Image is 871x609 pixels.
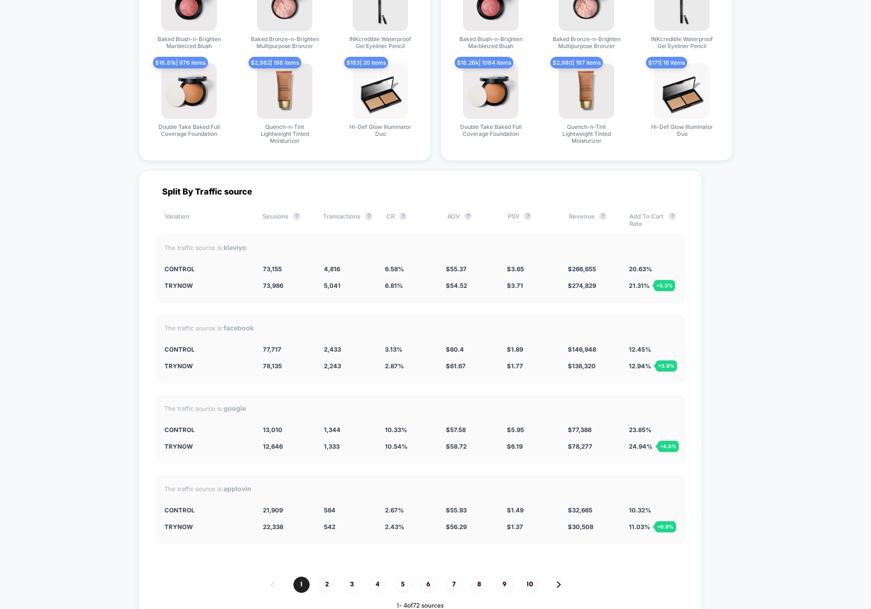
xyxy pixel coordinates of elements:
[507,282,523,289] span: $ 3.71
[263,282,283,289] span: 73,986
[471,577,487,593] span: 8
[154,36,224,49] span: Baked Blush-n-Brighten Marbleized Blush
[385,443,408,450] span: 10.54 %
[647,36,717,49] span: INKcredible Waterproof Gel Eyeliner Pencil
[507,265,524,273] span: $ 3.65
[385,265,404,273] span: 6.58 %
[324,443,340,450] span: 1,333
[669,213,676,220] button: ?
[568,523,593,530] span: $ 30,508
[568,362,596,370] span: $ 138,320
[446,426,466,433] span: $ 57.58
[629,362,651,370] span: 12.94 %
[550,57,603,68] span: $ 2,980 | 197 items
[656,360,677,371] div: + 3.9 %
[629,506,651,514] span: 10.32 %
[568,282,596,289] span: $ 274,829
[395,577,411,593] span: 5
[629,213,676,227] div: Add To Cart Rate
[263,523,283,530] span: 22,338
[263,362,282,370] span: 78,135
[250,36,319,49] span: Baked Bronze-n-Brighten Multipurpose Bronzer
[263,265,282,273] span: 73,155
[552,36,621,49] span: Baked Bronze-n-Brighten Multipurpose Bronzer
[446,346,464,353] span: $ 60.4
[385,426,407,433] span: 10.33 %
[446,443,467,450] span: $ 58.72
[497,577,513,593] span: 9
[507,426,524,433] span: $ 5.95
[154,123,224,137] span: Double Take Baked Full Coverage Foundation
[346,36,415,49] span: INKcredible Waterproof Gel Eyeliner Pencil
[323,213,372,227] div: Transactions
[629,443,652,450] span: 24.94 %
[164,282,250,289] div: TryNow
[164,443,250,450] div: TryNow
[507,443,523,450] span: $ 6.19
[164,244,676,251] div: The traffic source is:
[568,426,591,433] span: $ 77,388
[250,123,319,144] span: Quench-n-Tint Lightweight Tinted Moisturizer
[658,441,679,452] div: + 4.6 %
[446,523,467,530] span: $ 56.29
[446,506,467,514] span: $ 55.93
[161,63,217,119] img: produt
[224,324,254,332] strong: facebook
[344,57,388,68] span: $ 183 | 20 items
[164,485,676,493] div: The traffic source is:
[552,123,621,144] span: Quench-n-Tint Lightweight Tinted Moisturizer
[447,213,494,227] div: AOV
[456,123,525,137] span: Double Take Baked Full Coverage Foundation
[464,213,472,220] button: ?
[224,244,246,251] strong: klaviyo
[568,265,596,273] span: $ 266,655
[629,426,652,433] span: 23.85 %
[507,362,523,370] span: $ 1.77
[629,265,652,273] span: 20.63 %
[224,404,246,412] strong: google
[164,265,250,273] div: Control
[647,123,717,137] span: Hi-Def Glow Illuminator Duo
[524,213,531,220] button: ?
[164,362,250,370] div: TryNow
[569,213,615,227] div: Revenue
[385,506,404,514] span: 2.67 %
[385,282,403,289] span: 6.81 %
[399,213,407,220] button: ?
[324,506,335,514] span: 584
[263,443,283,450] span: 12,646
[324,265,340,273] span: 4,816
[557,581,561,588] img: pagination forward
[629,346,651,353] span: 12.45 %
[568,346,596,353] span: $ 146,948
[370,577,386,593] span: 4
[257,63,312,119] img: produt
[385,523,404,530] span: 2.43 %
[293,213,300,220] button: ?
[455,57,513,68] span: $ 18.26k | 1064 items
[654,280,675,291] div: + 3.3 %
[263,506,283,514] span: 21,909
[456,36,525,49] span: Baked Blush-n-Brighten Marbleized Blush
[385,346,402,353] span: 3.13 %
[324,426,341,433] span: 1,344
[346,123,415,137] span: Hi-Def Glow Illuminator Duo
[446,577,462,593] span: 7
[365,213,372,220] button: ?
[164,404,676,412] div: The traffic source is:
[655,521,676,532] div: + 6.9 %
[155,187,686,196] div: Split By Traffic source
[446,282,467,289] span: $ 54.52
[386,213,433,227] div: CR
[324,362,341,370] span: 2,243
[385,362,404,370] span: 2.87 %
[353,63,408,119] img: produt
[262,213,309,227] div: Sessions
[568,443,592,450] span: $ 78,277
[324,523,335,530] span: 542
[164,213,249,227] div: Variation
[263,426,282,433] span: 13,010
[164,324,676,332] div: The traffic source is:
[654,63,710,119] img: produt
[319,577,335,593] span: 2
